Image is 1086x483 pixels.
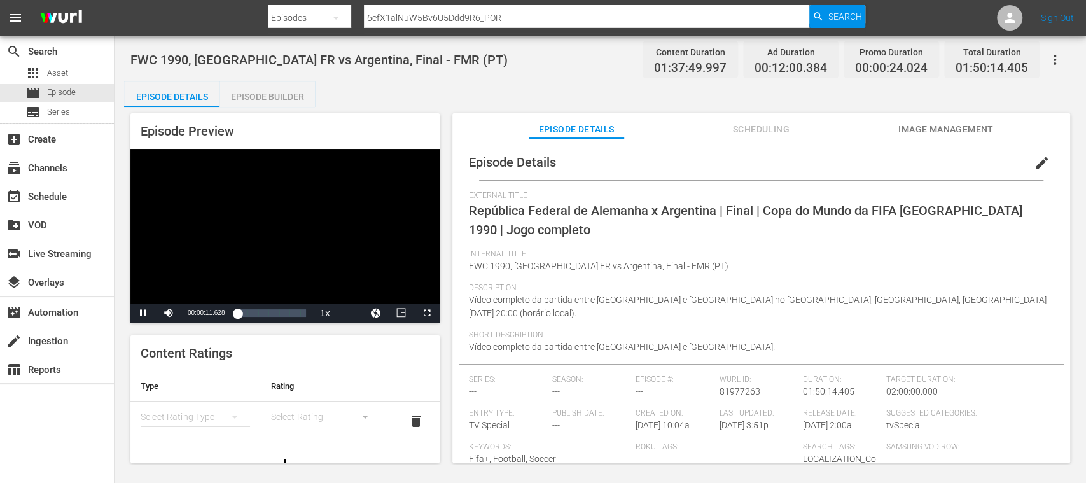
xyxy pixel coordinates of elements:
[803,420,852,430] span: [DATE] 2:00a
[8,10,23,25] span: menu
[713,122,809,137] span: Scheduling
[469,249,1047,260] span: Internal Title
[25,104,41,120] span: Series
[720,420,769,430] span: [DATE] 3:51p
[130,371,260,402] th: Type
[1034,155,1050,171] span: edit
[803,409,880,419] span: Release Date:
[156,304,181,323] button: Mute
[956,43,1028,61] div: Total Duration
[47,106,70,118] span: Series
[6,160,22,176] span: Channels
[636,442,797,452] span: Roku Tags:
[956,61,1028,76] span: 01:50:14.405
[552,420,560,430] span: ---
[469,342,775,352] span: Vídeo completo da partida entre [GEOGRAPHIC_DATA] e [GEOGRAPHIC_DATA].
[469,454,556,464] span: Fifa+, Football, Soccer
[886,420,922,430] span: tvSpecial
[809,5,865,28] button: Search
[1027,148,1057,178] button: edit
[898,122,994,137] span: Image Management
[124,81,219,107] button: Episode Details
[6,333,22,349] span: Ingestion
[6,132,22,147] span: Create
[469,261,728,271] span: FWC 1990, [GEOGRAPHIC_DATA] FR vs Argentina, Final - FMR (PT)
[469,442,630,452] span: Keywords:
[855,61,928,76] span: 00:00:24.024
[803,442,880,452] span: Search Tags:
[141,123,234,139] span: Episode Preview
[25,85,41,101] span: Episode
[654,61,727,76] span: 01:37:49.997
[469,375,546,385] span: Series:
[552,375,629,385] span: Season:
[312,304,338,323] button: Playback Rate
[401,406,431,437] button: delete
[141,346,232,361] span: Content Ratings
[552,409,629,419] span: Publish Date:
[720,375,797,385] span: Wurl ID:
[130,149,440,323] div: Video Player
[720,386,760,396] span: 81977263
[636,420,690,430] span: [DATE] 10:04a
[6,305,22,320] span: Automation
[720,409,797,419] span: Last Updated:
[469,409,546,419] span: Entry Type:
[803,375,880,385] span: Duration:
[469,203,1022,237] span: República Federal de Alemanha x Argentina | Final | Copa do Mundo da FIFA [GEOGRAPHIC_DATA] 1990 ...
[1041,13,1074,23] a: Sign Out
[636,375,713,385] span: Episode #:
[6,275,22,290] span: Overlays
[47,67,68,80] span: Asset
[552,386,560,396] span: ---
[130,304,156,323] button: Pause
[469,420,510,430] span: TV Special
[414,304,440,323] button: Fullscreen
[828,5,861,28] span: Search
[886,409,1047,419] span: Suggested Categories:
[469,283,1047,293] span: Description
[654,43,727,61] div: Content Duration
[130,52,508,67] span: FWC 1990, [GEOGRAPHIC_DATA] FR vs Argentina, Final - FMR (PT)
[529,122,624,137] span: Episode Details
[886,386,938,396] span: 02:00:00.000
[260,371,390,402] th: Rating
[636,386,643,396] span: ---
[636,409,713,419] span: Created On:
[188,309,225,316] span: 00:00:11.628
[219,81,315,107] button: Episode Builder
[755,61,827,76] span: 00:12:00.384
[47,86,76,99] span: Episode
[469,191,1047,201] span: External Title
[31,3,92,33] img: ans4CAIJ8jUAAAAAAAAAAAAAAAAAAAAAAAAgQb4GAAAAAAAAAAAAAAAAAAAAAAAAJMjXAAAAAAAAAAAAAAAAAAAAAAAAgAT5G...
[636,454,643,464] span: ---
[469,386,477,396] span: ---
[6,218,22,233] span: VOD
[803,386,854,396] span: 01:50:14.405
[469,155,556,170] span: Episode Details
[886,454,894,464] span: ---
[6,189,22,204] span: Schedule
[6,246,22,262] span: Live Streaming
[130,371,440,441] table: simple table
[469,330,1047,340] span: Short Description
[755,43,827,61] div: Ad Duration
[363,304,389,323] button: Jump To Time
[237,309,305,317] div: Progress Bar
[469,295,1047,318] span: Vídeo completo da partida entre [GEOGRAPHIC_DATA] e [GEOGRAPHIC_DATA] no [GEOGRAPHIC_DATA], [GEOG...
[408,414,424,429] span: delete
[6,44,22,59] span: Search
[25,66,41,81] span: Asset
[124,81,219,112] div: Episode Details
[6,362,22,377] span: Reports
[389,304,414,323] button: Picture-in-Picture
[855,43,928,61] div: Promo Duration
[219,81,315,112] div: Episode Builder
[886,442,963,452] span: Samsung VOD Row:
[886,375,1047,385] span: Target Duration:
